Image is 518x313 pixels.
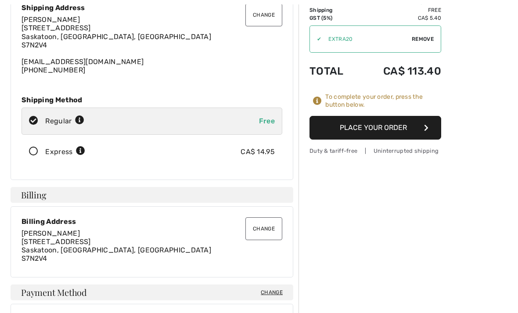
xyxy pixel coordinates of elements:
[22,66,85,74] a: [PHONE_NUMBER]
[22,15,282,74] div: [EMAIL_ADDRESS][DOMAIN_NAME]
[22,217,282,226] div: Billing Address
[358,14,441,22] td: CA$ 5.40
[22,229,80,237] span: [PERSON_NAME]
[245,4,282,26] button: Change
[309,14,358,22] td: GST (5%)
[259,117,275,125] span: Free
[261,288,283,296] span: Change
[22,237,211,263] span: [STREET_ADDRESS] Saskatoon, [GEOGRAPHIC_DATA], [GEOGRAPHIC_DATA] S7N2V4
[309,147,441,155] div: Duty & tariff-free | Uninterrupted shipping
[321,26,412,52] input: Promo code
[358,56,441,86] td: CA$ 113.40
[22,15,80,24] span: [PERSON_NAME]
[22,24,211,49] span: [STREET_ADDRESS] Saskatoon, [GEOGRAPHIC_DATA], [GEOGRAPHIC_DATA] S7N2V4
[309,56,358,86] td: Total
[310,35,321,43] div: ✔
[22,4,282,12] div: Shipping Address
[358,6,441,14] td: Free
[412,35,434,43] span: Remove
[241,147,275,157] div: CA$ 14.95
[45,116,84,126] div: Regular
[45,147,85,157] div: Express
[21,191,46,199] span: Billing
[309,116,441,140] button: Place Your Order
[309,6,358,14] td: Shipping
[245,217,282,240] button: Change
[22,96,282,104] div: Shipping Method
[325,93,441,109] div: To complete your order, press the button below.
[21,288,87,297] span: Payment Method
